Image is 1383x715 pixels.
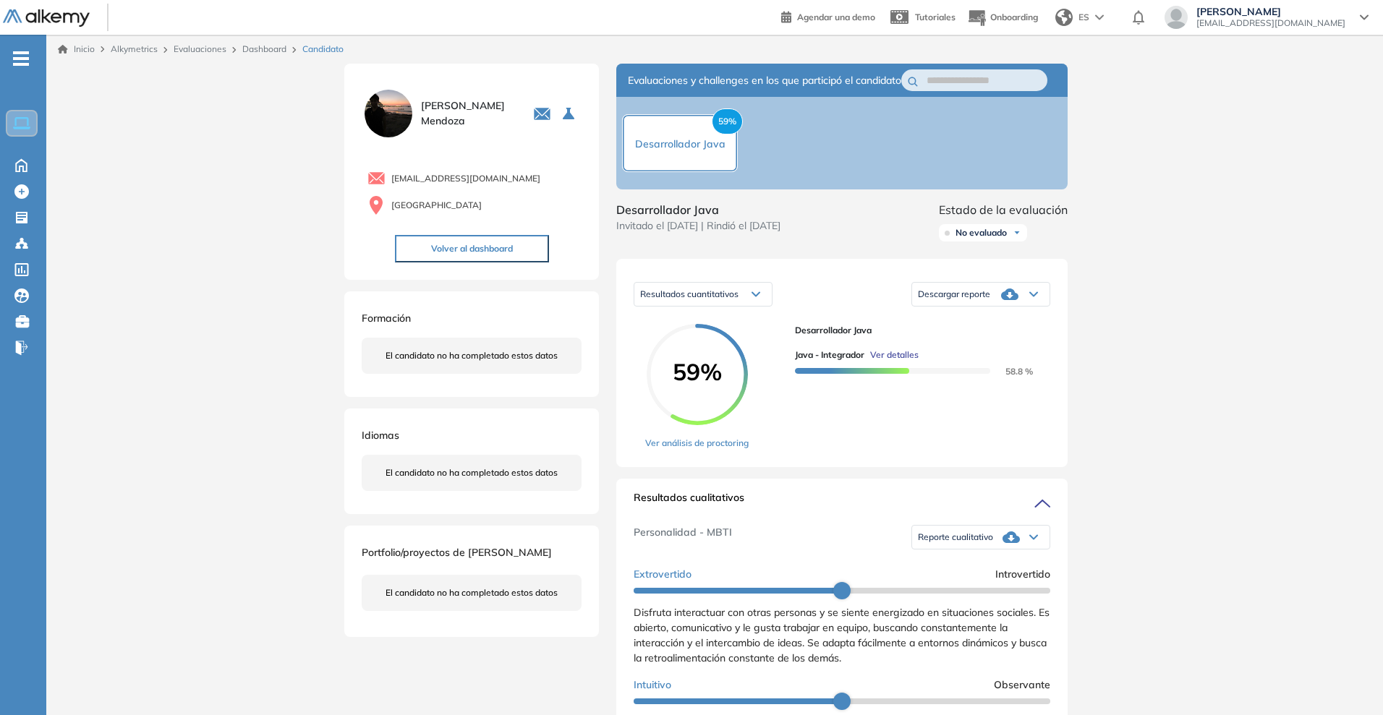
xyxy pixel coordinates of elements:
i: - [13,57,29,60]
span: 59% [712,108,743,134]
a: Evaluaciones [174,43,226,54]
a: Dashboard [242,43,286,54]
span: Desarrollador Java [795,324,1039,337]
span: ES [1078,11,1089,24]
span: El candidato no ha completado estos datos [386,349,558,362]
img: Ícono de flecha [1013,228,1021,237]
span: Desarrollador Java [635,137,725,150]
span: Reporte cualitativo [918,531,993,543]
a: Agendar una demo [781,7,875,25]
span: Introvertido [995,567,1050,582]
span: Resultados cuantitativos [640,288,739,299]
span: Resultados cualitativos [634,490,744,513]
span: Observante [994,677,1050,693]
span: Descargar reporte [918,288,990,300]
span: Agendar una demo [797,12,875,22]
button: Volver al dashboard [395,235,549,262]
span: [PERSON_NAME] [1196,6,1345,17]
img: Logo [3,9,90,27]
span: Idiomas [362,429,399,442]
span: Disfruta interactuar con otras personas y se siente energizado en situaciones sociales. Es abiert... [634,606,1050,664]
img: world [1055,9,1073,26]
span: Tutoriales [915,12,956,22]
span: Estado de la evaluación [939,201,1068,218]
span: 58.8 % [988,366,1033,377]
button: Ver detalles [864,348,919,361]
a: Inicio [58,43,95,56]
span: Personalidad - MBTI [634,525,732,549]
span: Java - Integrador [795,348,864,361]
span: No evaluado [956,227,1007,239]
span: Desarrollador Java [616,201,780,218]
span: Alkymetrics [111,43,158,54]
span: [PERSON_NAME] Mendoza [421,98,516,129]
span: El candidato no ha completado estos datos [386,466,558,479]
span: Onboarding [990,12,1038,22]
span: Intuitivo [634,677,671,693]
span: [EMAIL_ADDRESS][DOMAIN_NAME] [1196,17,1345,29]
span: Invitado el [DATE] | Rindió el [DATE] [616,218,780,234]
a: Ver análisis de proctoring [645,437,749,450]
button: Onboarding [967,2,1038,33]
span: Formación [362,312,411,325]
span: Ver detalles [870,348,919,361]
span: El candidato no ha completado estos datos [386,586,558,599]
img: arrow [1095,14,1104,20]
img: PROFILE_MENU_LOGO_USER [362,87,415,140]
span: 59% [647,360,748,383]
span: Portfolio/proyectos de [PERSON_NAME] [362,546,552,559]
span: [EMAIL_ADDRESS][DOMAIN_NAME] [391,172,540,185]
span: Candidato [302,43,344,56]
span: [GEOGRAPHIC_DATA] [391,199,482,212]
span: Evaluaciones y challenges en los que participó el candidato [628,73,901,88]
span: Extrovertido [634,567,691,582]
